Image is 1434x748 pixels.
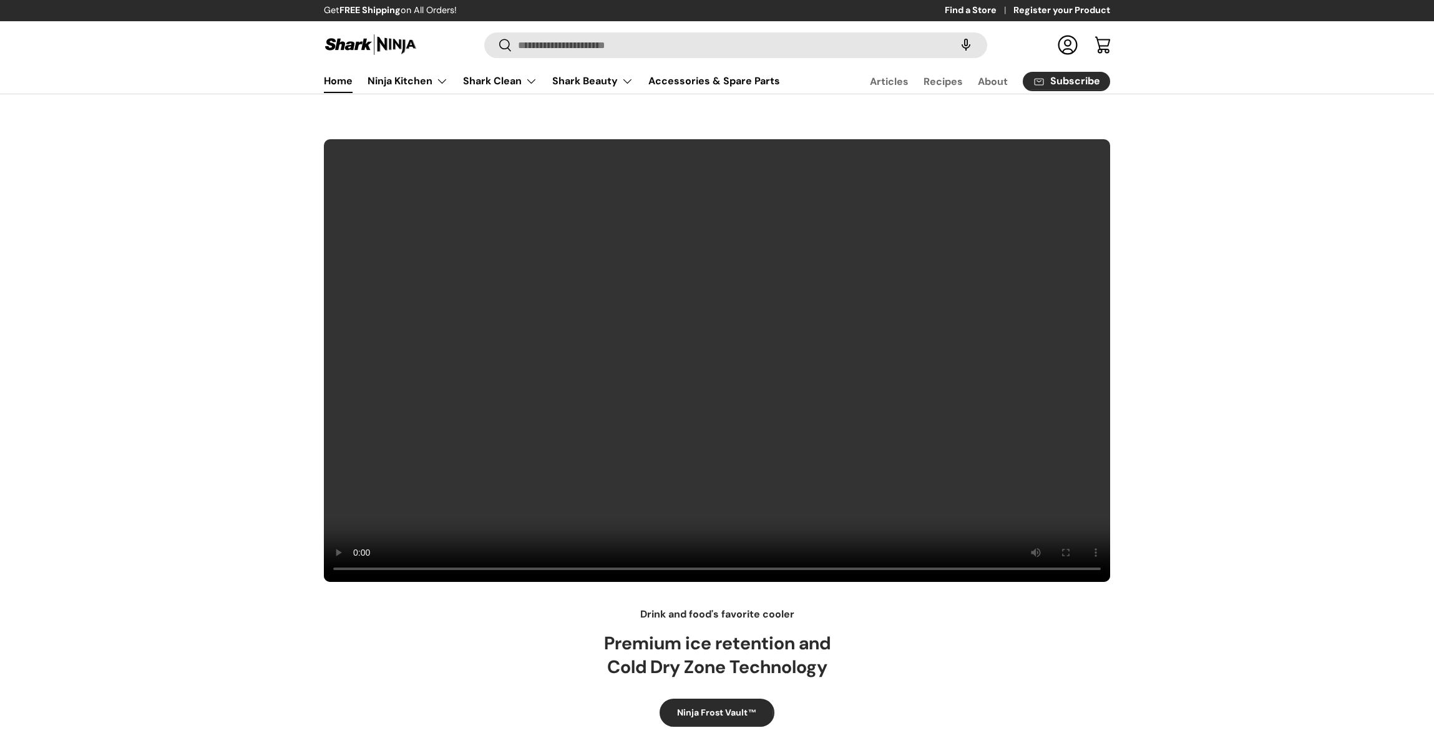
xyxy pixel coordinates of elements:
span: Subscribe [1050,76,1100,86]
summary: Ninja Kitchen [360,69,456,94]
a: Recipes [924,69,963,94]
a: Shark Beauty [552,69,633,94]
a: Register your Product [1013,4,1110,17]
strong: FREE Shipping [339,4,401,16]
a: Ninja Frost Vault™ [660,699,774,727]
a: Subscribe [1023,72,1110,91]
a: Shark Clean [463,69,537,94]
a: Ninja Kitchen [368,69,448,94]
p: Get on All Orders! [324,4,457,17]
summary: Shark Beauty [545,69,641,94]
a: Home [324,69,353,93]
a: About [978,69,1008,94]
h2: Premium ice retention and Cold Dry Zone Technology [530,632,904,679]
a: Accessories & Spare Parts [648,69,780,93]
nav: Secondary [840,69,1110,94]
img: Shark Ninja Philippines [324,32,417,57]
speech-search-button: Search by voice [946,31,986,59]
summary: Shark Clean [456,69,545,94]
a: Find a Store [945,4,1013,17]
a: Articles [870,69,909,94]
p: Drink and food's favorite cooler [324,607,1110,622]
nav: Primary [324,69,780,94]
